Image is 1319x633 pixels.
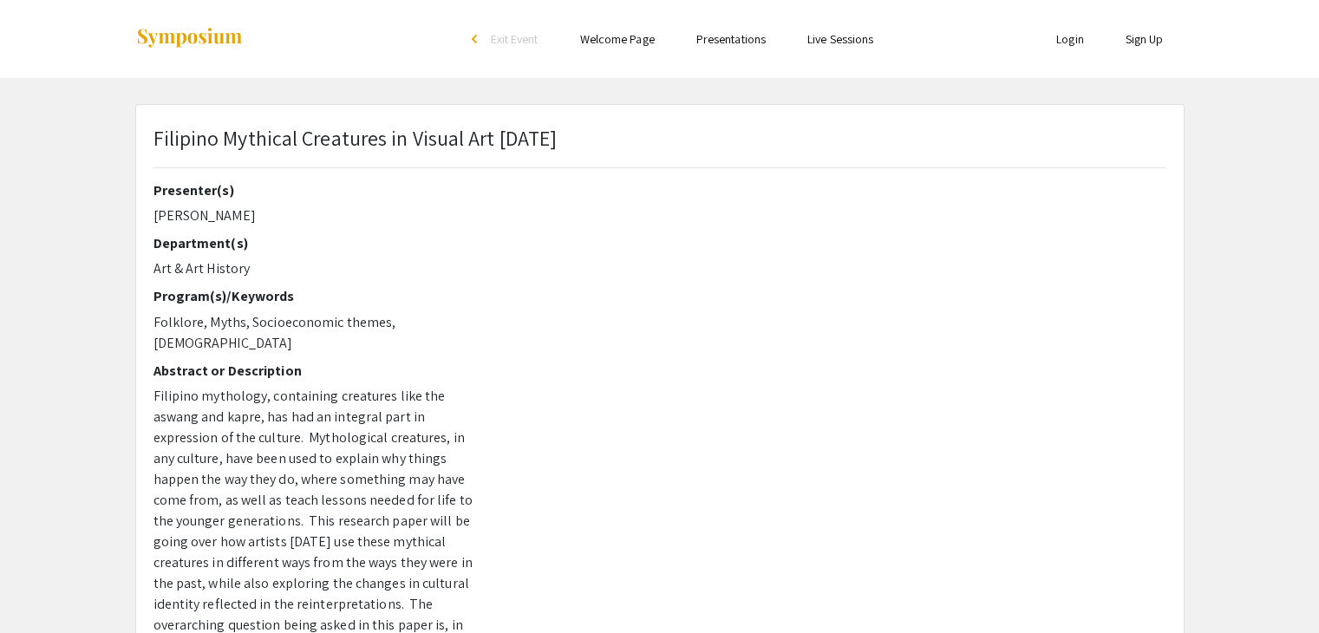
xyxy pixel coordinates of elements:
[153,362,473,379] h2: Abstract or Description
[1056,31,1084,47] a: Login
[153,258,473,279] p: Art & Art History
[696,31,766,47] a: Presentations
[153,235,473,251] h2: Department(s)
[807,31,873,47] a: Live Sessions
[472,34,482,44] div: arrow_back_ios
[153,312,473,354] p: Folklore, Myths, Socioeconomic themes, [DEMOGRAPHIC_DATA]
[153,288,473,304] h2: Program(s)/Keywords
[580,31,655,47] a: Welcome Page
[491,31,539,47] span: Exit Event
[153,206,473,226] p: [PERSON_NAME]
[135,27,244,50] img: Symposium by ForagerOne
[153,182,473,199] h2: Presenter(s)
[1126,31,1164,47] a: Sign Up
[153,122,558,153] p: Filipino Mythical Creatures in Visual Art [DATE]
